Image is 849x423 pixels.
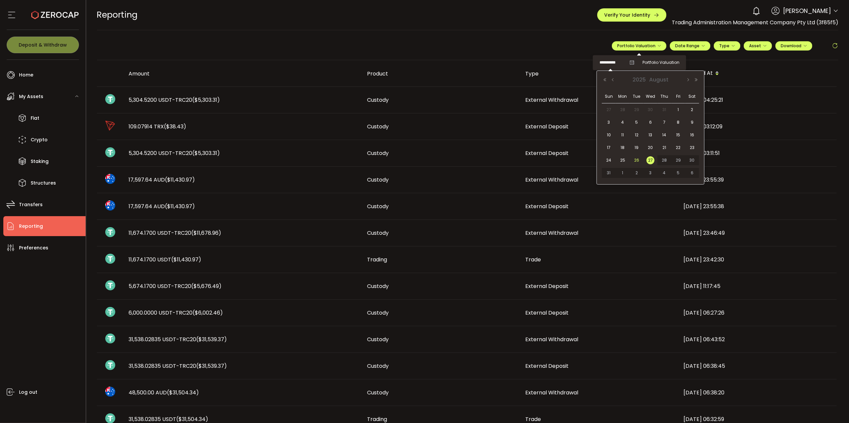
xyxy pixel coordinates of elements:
[177,415,209,423] span: ($31,504.34)
[105,94,115,104] img: usdt_portfolio.svg
[647,76,670,83] span: August
[164,123,187,130] span: ($38.43)
[605,106,613,114] span: 27
[619,118,627,126] span: 4
[526,176,579,184] span: External Withdrawal
[678,336,837,343] div: [DATE] 06:43:52
[97,9,138,21] span: Reporting
[105,147,115,157] img: usdt_portfolio.svg
[678,123,837,130] div: [DATE] 03:12:09
[105,307,115,317] img: usdt_portfolio.svg
[31,178,56,188] span: Structures
[646,118,654,126] span: 6
[678,96,837,104] div: [DATE] 04:25:21
[631,76,647,83] span: 2025
[674,106,682,114] span: 1
[630,90,643,103] th: Tue
[167,389,199,396] span: ($31,504.34)
[633,156,640,164] span: 26
[646,106,654,114] span: 30
[129,229,221,237] span: 11,674.1700 USDT-TRC20
[526,256,541,263] span: Trade
[19,221,43,231] span: Reporting
[193,149,220,157] span: ($5,303.31)
[643,90,657,103] th: Wed
[129,389,199,396] span: 48,500.00 AUD
[129,203,195,210] span: 17,597.64 AUD
[619,144,627,152] span: 18
[684,77,692,82] button: Next Month
[688,106,696,114] span: 2
[526,229,579,237] span: External Withdrawal
[674,169,682,177] span: 5
[526,309,569,317] span: External Deposit
[672,19,838,26] span: Trading Administration Management Company Pty Ltd (3f85f5)
[526,336,579,343] span: External Withdrawal
[678,256,837,263] div: [DATE] 23:42:30
[105,174,115,184] img: aud_portfolio.svg
[671,90,685,103] th: Fri
[678,229,837,237] div: [DATE] 23:46:49
[660,156,668,164] span: 28
[19,200,43,210] span: Transfers
[678,176,837,184] div: [DATE] 23:55:39
[193,309,223,317] span: ($6,002.46)
[597,8,666,22] button: Verify Your Identity
[526,282,569,290] span: External Deposit
[617,43,661,49] span: Portfolio Valuation
[172,256,202,263] span: ($11,430.97)
[670,41,710,51] button: Date Range
[19,387,37,397] span: Log out
[105,121,115,131] img: trx_portfolio.png
[633,106,640,114] span: 29
[105,254,115,264] img: usdt_portfolio.svg
[660,169,668,177] span: 4
[19,243,48,253] span: Preferences
[675,43,705,49] span: Date Range
[619,131,627,139] span: 11
[124,70,362,77] div: Amount
[633,144,640,152] span: 19
[129,96,220,104] span: 5,304.5200 USDT-TRC20
[660,131,668,139] span: 14
[657,90,671,103] th: Thu
[775,41,812,51] button: Download
[197,362,227,370] span: ($31,539.37)
[367,203,389,210] span: Custody
[633,169,640,177] span: 2
[678,68,837,79] div: Created At
[714,41,740,51] button: Type
[719,43,735,49] span: Type
[605,144,613,152] span: 17
[619,106,627,114] span: 28
[367,256,387,263] span: Trading
[678,389,837,396] div: [DATE] 06:38:20
[605,118,613,126] span: 3
[105,360,115,370] img: usdt_portfolio.svg
[165,203,195,210] span: ($11,430.97)
[362,70,520,77] div: Product
[129,309,223,317] span: 6,000.0000 USDT-TRC20
[678,415,837,423] div: [DATE] 06:32:59
[367,336,389,343] span: Custody
[678,282,837,290] div: [DATE] 11:17:45
[678,149,837,157] div: [DATE] 03:11:51
[105,334,115,344] img: usdt_portfolio.svg
[129,282,222,290] span: 5,674.1700 USDT-TRC20
[367,229,389,237] span: Custody
[105,280,115,290] img: usdt_portfolio.svg
[642,60,679,66] span: Portfolio Valuation
[105,227,115,237] img: usdt_portfolio.svg
[609,77,617,82] button: Previous Month
[660,118,668,126] span: 7
[688,144,696,152] span: 23
[526,149,569,157] span: External Deposit
[367,123,389,130] span: Custody
[646,131,654,139] span: 13
[678,203,837,210] div: [DATE] 23:55:38
[744,41,772,51] button: Asset
[105,201,115,211] img: aud_portfolio.svg
[526,96,579,104] span: External Withdrawal
[19,43,67,47] span: Deposit & Withdraw
[31,157,49,166] span: Staking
